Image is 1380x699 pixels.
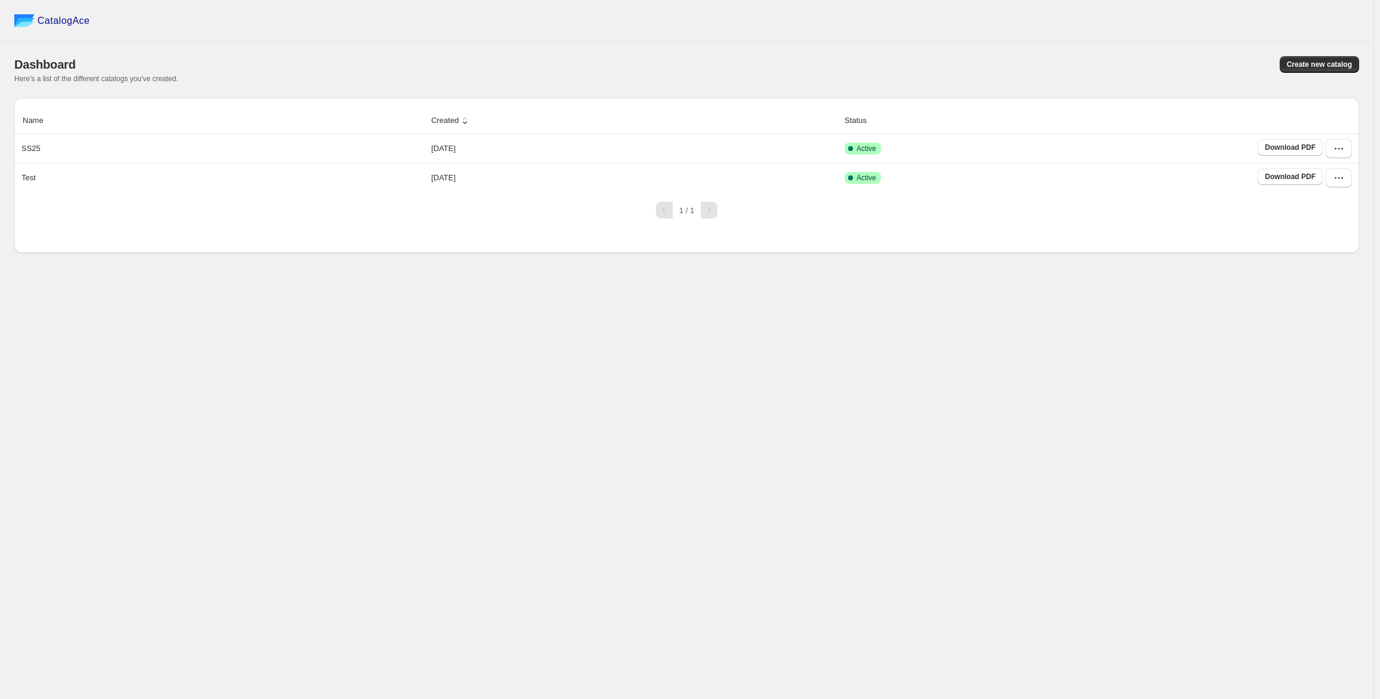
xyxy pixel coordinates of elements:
[21,109,57,132] button: Name
[427,163,841,192] td: [DATE]
[429,109,472,132] button: Created
[679,206,694,215] span: 1 / 1
[1265,143,1316,152] span: Download PDF
[1258,168,1323,185] a: Download PDF
[21,143,41,155] p: SS25
[1280,56,1359,73] button: Create new catalog
[1287,60,1352,69] span: Create new catalog
[1265,172,1316,181] span: Download PDF
[21,172,36,184] p: Test
[427,134,841,163] td: [DATE]
[843,109,880,132] button: Status
[14,75,178,83] span: Here's a list of the different catalogs you've created.
[14,58,76,71] span: Dashboard
[14,14,35,27] img: catalog ace
[857,144,876,153] span: Active
[38,15,90,27] span: CatalogAce
[857,173,876,183] span: Active
[1258,139,1323,156] a: Download PDF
